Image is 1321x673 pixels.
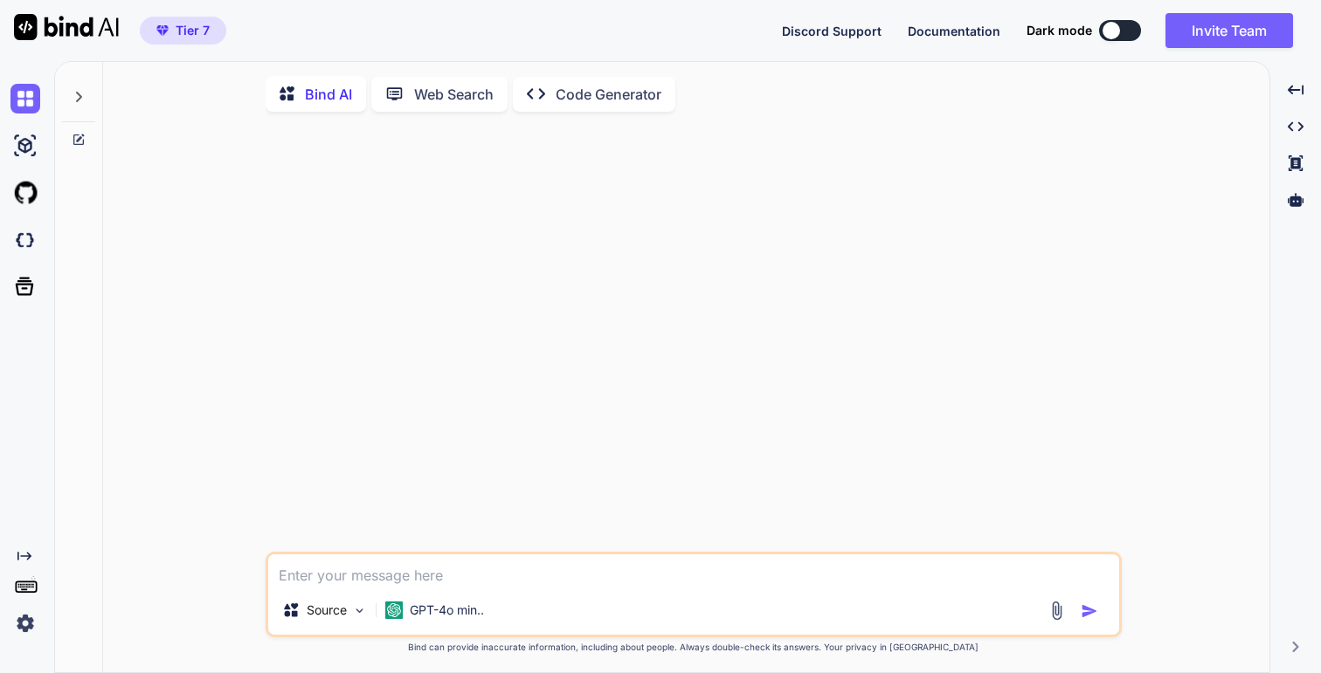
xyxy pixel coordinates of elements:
span: Tier 7 [176,22,210,39]
p: Source [307,601,347,619]
button: Documentation [908,22,1000,40]
img: githubLight [10,178,40,208]
button: Invite Team [1165,13,1293,48]
button: premiumTier 7 [140,17,226,45]
button: Discord Support [782,22,882,40]
img: settings [10,608,40,638]
p: GPT-4o min.. [410,601,484,619]
img: premium [156,25,169,36]
img: icon [1081,602,1098,620]
img: darkCloudIdeIcon [10,225,40,255]
span: Dark mode [1027,22,1092,39]
img: attachment [1047,601,1067,621]
p: Code Generator [556,84,661,105]
span: Documentation [908,24,1000,38]
img: Pick Models [352,603,367,618]
img: ai-studio [10,131,40,161]
img: Bind AI [14,14,119,40]
img: GPT-4o mini [385,601,403,619]
p: Bind AI [305,84,352,105]
img: chat [10,84,40,113]
p: Web Search [414,84,494,105]
span: Discord Support [782,24,882,38]
p: Bind can provide inaccurate information, including about people. Always double-check its answers.... [266,641,1122,654]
